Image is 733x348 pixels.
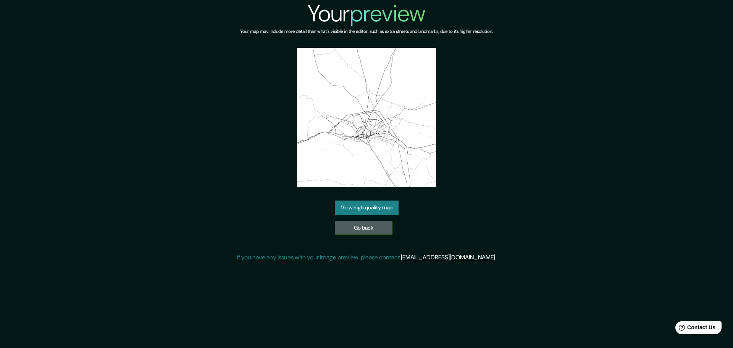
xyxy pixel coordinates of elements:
[335,221,392,235] a: Go back
[335,201,399,215] a: View high quality map
[297,48,436,187] img: created-map-preview
[237,253,496,262] p: If you have any issues with your image preview, please contact .
[401,253,495,261] a: [EMAIL_ADDRESS][DOMAIN_NAME]
[240,28,493,36] h6: Your map may include more detail than what's visible in the editor, such as extra streets and lan...
[665,318,725,340] iframe: Help widget launcher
